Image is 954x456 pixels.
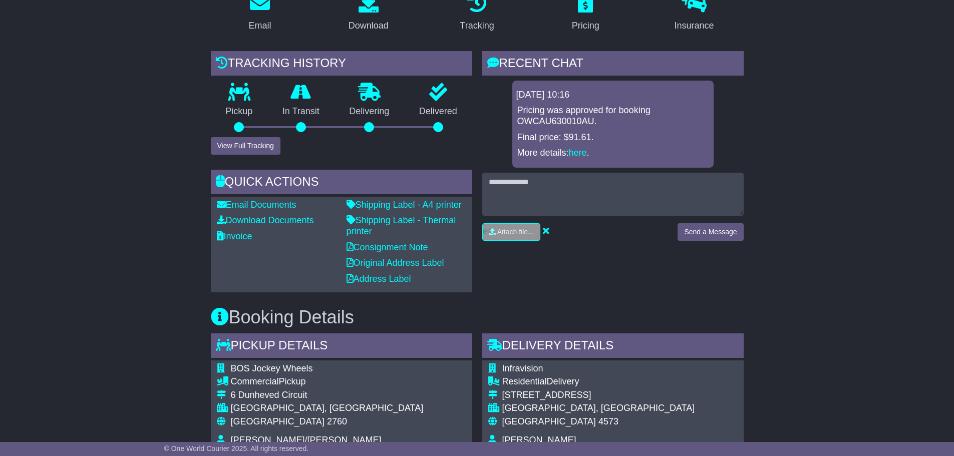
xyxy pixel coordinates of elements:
[211,137,280,155] button: View Full Tracking
[164,444,309,452] span: © One World Courier 2025. All rights reserved.
[335,106,405,117] p: Delivering
[231,403,424,414] div: [GEOGRAPHIC_DATA], [GEOGRAPHIC_DATA]
[347,200,462,210] a: Shipping Label - A4 printer
[217,200,296,210] a: Email Documents
[569,148,587,158] a: here
[267,106,335,117] p: In Transit
[347,242,428,252] a: Consignment Note
[502,376,547,386] span: Residential
[404,106,472,117] p: Delivered
[502,403,729,414] div: [GEOGRAPHIC_DATA], [GEOGRAPHIC_DATA]
[482,333,744,360] div: Delivery Details
[231,435,382,445] span: [PERSON_NAME]/[PERSON_NAME]
[248,19,271,33] div: Email
[349,19,389,33] div: Download
[460,19,494,33] div: Tracking
[231,390,424,401] div: 6 Dunheved Circuit
[211,106,268,117] p: Pickup
[347,215,456,236] a: Shipping Label - Thermal printer
[211,51,472,78] div: Tracking history
[211,307,744,327] h3: Booking Details
[217,231,252,241] a: Invoice
[517,105,709,127] p: Pricing was approved for booking OWCAU630010AU.
[347,258,444,268] a: Original Address Label
[572,19,599,33] div: Pricing
[517,132,709,143] p: Final price: $91.61.
[231,363,313,373] span: BOS Jockey Wheels
[517,148,709,159] p: More details: .
[347,274,411,284] a: Address Label
[231,376,279,386] span: Commercial
[211,170,472,197] div: Quick Actions
[675,19,714,33] div: Insurance
[482,51,744,78] div: RECENT CHAT
[211,333,472,360] div: Pickup Details
[598,416,618,426] span: 4573
[516,90,710,101] div: [DATE] 10:16
[502,363,543,373] span: Infravision
[678,223,743,241] button: Send a Message
[231,416,325,426] span: [GEOGRAPHIC_DATA]
[231,376,424,387] div: Pickup
[502,435,576,445] span: [PERSON_NAME]
[502,416,596,426] span: [GEOGRAPHIC_DATA]
[327,416,347,426] span: 2760
[217,215,314,225] a: Download Documents
[502,390,729,401] div: [STREET_ADDRESS]
[502,376,729,387] div: Delivery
